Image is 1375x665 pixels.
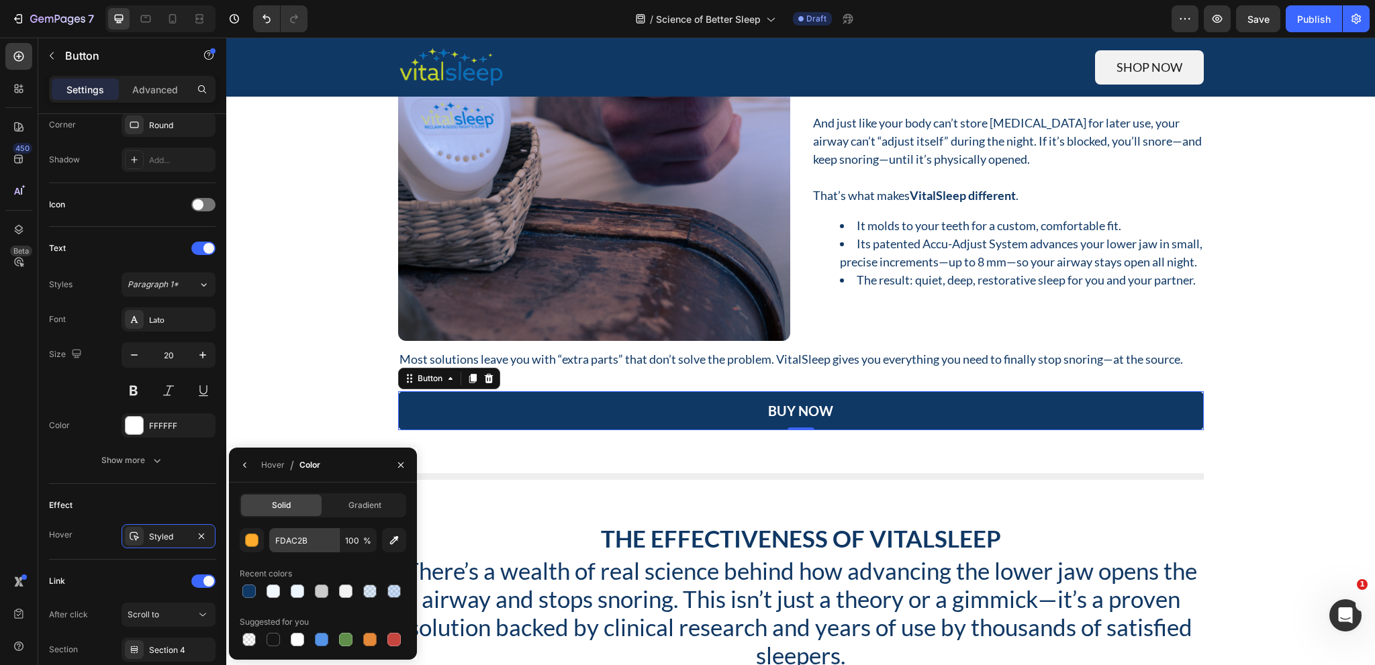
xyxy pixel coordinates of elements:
p: Button [65,48,179,64]
button: 7 [5,5,100,32]
li: It molds to your teeth for a custom, comfortable fit. [614,179,976,197]
button: Scroll to [122,603,216,627]
a: BUY NOW [172,354,978,393]
div: Undo/Redo [253,5,307,32]
p: That’s what makes . [587,149,976,167]
h2: There’s a wealth of real science behind how advancing the lower jaw opens the airway and stops sn... [172,517,978,633]
div: Icon [49,199,65,211]
span: Science of Better Sleep [656,12,761,26]
span: 1 [1357,579,1368,590]
div: Publish [1297,12,1331,26]
div: Recent colors [240,568,292,580]
div: Link [49,575,65,587]
div: Lato [149,314,212,326]
iframe: Intercom live chat [1329,599,1362,631]
div: Color [299,459,320,471]
p: Advanced [132,83,178,97]
div: Styled [149,531,188,543]
div: Color [49,419,70,431]
p: And just like your body can’t store [MEDICAL_DATA] for later use, your airway can’t “adjust itsel... [587,76,976,131]
div: Corner [49,119,76,131]
div: Font [49,313,66,325]
span: Solid [272,499,291,511]
p: Settings [66,83,104,97]
h2: The Effectiveness of VitalSleep [172,485,978,516]
input: Eg: FFFFFF [269,528,339,552]
span: / [650,12,653,26]
div: Effect [49,499,73,511]
p: 7 [88,11,94,27]
div: Show more [101,454,164,467]
p: Most solutions leave you with “extra parts” that don’t solve the problem. VitalSleep gives you ev... [173,313,976,331]
div: Section [49,644,78,656]
div: Hover [49,529,73,541]
div: Round [149,119,212,132]
div: Text [49,242,66,254]
div: Styles [49,278,73,291]
div: Shadow [49,154,80,166]
div: After click [49,609,88,621]
span: BUY NOW [542,365,607,381]
div: FFFFFF [149,420,212,432]
span: Gradient [348,499,381,511]
button: Save [1236,5,1280,32]
span: Draft [806,13,826,25]
span: Paragraph 1* [128,278,179,291]
button: Show more [49,448,216,472]
div: Beta [10,246,32,256]
span: Scroll to [128,609,159,619]
li: The result: quiet, deep, restorative sleep for you and your partner. [614,234,976,252]
div: Size [49,346,85,364]
button: Paragraph 1* [122,272,216,297]
iframe: Design area [226,38,1375,665]
div: Section 4 [149,644,212,656]
div: Button [189,335,219,347]
span: / [290,457,294,473]
div: Suggested for you [240,616,309,628]
div: 450 [13,143,32,154]
li: Its patented Accu-Adjust System advances your lower jaw in small, precise increments—up to 8 mm—s... [614,197,976,234]
strong: VitalSleep different [683,150,790,165]
span: % [363,535,371,547]
div: Add... [149,154,212,166]
div: Hover [261,459,285,471]
span: Save [1247,13,1270,25]
button: Publish [1286,5,1342,32]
